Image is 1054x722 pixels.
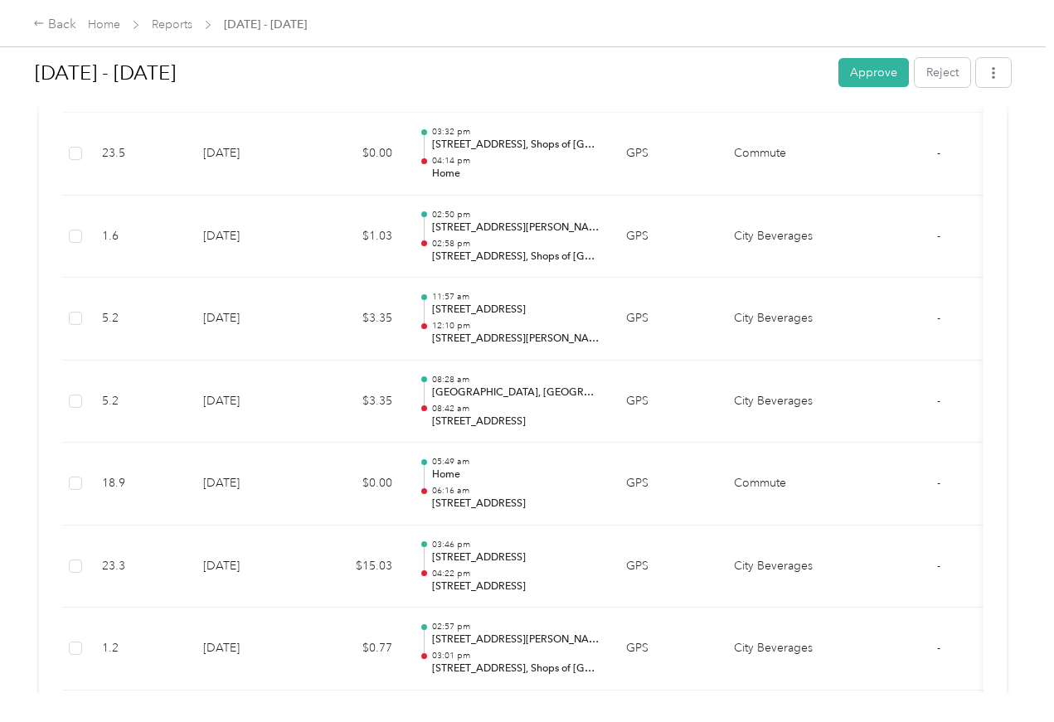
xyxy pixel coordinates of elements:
p: 08:28 am [432,374,600,385]
p: [STREET_ADDRESS] [432,497,600,511]
td: City Beverages [721,526,845,608]
div: Back [33,15,76,35]
p: 02:57 pm [432,621,600,632]
td: $15.03 [306,526,406,608]
span: - [937,311,940,325]
td: GPS [613,526,721,608]
td: GPS [613,443,721,526]
td: 23.5 [89,113,190,196]
td: [DATE] [190,113,306,196]
p: [STREET_ADDRESS], Shops of [GEOGRAPHIC_DATA], [GEOGRAPHIC_DATA], [GEOGRAPHIC_DATA] [432,138,600,153]
td: [DATE] [190,608,306,691]
td: 1.6 [89,196,190,279]
td: [DATE] [190,443,306,526]
p: 02:58 pm [432,238,600,250]
p: [STREET_ADDRESS][PERSON_NAME] [432,632,600,647]
button: Reject [915,58,970,87]
td: 5.2 [89,361,190,443]
p: [STREET_ADDRESS][PERSON_NAME] [432,332,600,346]
p: [STREET_ADDRESS] [432,414,600,429]
td: City Beverages [721,196,845,279]
td: GPS [613,113,721,196]
span: [DATE] - [DATE] [224,16,307,33]
p: 06:16 am [432,485,600,497]
td: $0.00 [306,443,406,526]
p: [GEOGRAPHIC_DATA], [GEOGRAPHIC_DATA] [432,385,600,400]
td: 18.9 [89,443,190,526]
button: Approve [838,58,909,87]
a: Reports [152,17,192,31]
p: [STREET_ADDRESS] [432,550,600,565]
a: Home [88,17,120,31]
td: GPS [613,278,721,361]
p: 08:42 am [432,403,600,414]
td: 1.2 [89,608,190,691]
td: [DATE] [190,526,306,608]
iframe: Everlance-gr Chat Button Frame [961,629,1054,722]
td: $3.35 [306,278,406,361]
h1: Aug 1 - 31, 2025 [35,53,827,93]
td: [DATE] [190,361,306,443]
td: 5.2 [89,278,190,361]
p: 02:50 pm [432,209,600,220]
td: [DATE] [190,196,306,279]
span: - [937,146,940,160]
span: - [937,476,940,490]
p: Home [432,167,600,182]
td: 23.3 [89,526,190,608]
td: City Beverages [721,361,845,443]
td: Commute [721,113,845,196]
td: GPS [613,361,721,443]
td: [DATE] [190,278,306,361]
p: 03:01 pm [432,650,600,661]
span: - [937,394,940,408]
p: 12:10 pm [432,320,600,332]
span: - [937,559,940,573]
span: - [937,641,940,655]
p: [STREET_ADDRESS] [432,579,600,594]
p: 11:57 am [432,291,600,303]
p: 03:32 pm [432,126,600,138]
p: [STREET_ADDRESS], Shops of [GEOGRAPHIC_DATA], [GEOGRAPHIC_DATA] [432,661,600,676]
p: [STREET_ADDRESS][PERSON_NAME] [432,220,600,235]
td: $0.00 [306,113,406,196]
td: $1.03 [306,196,406,279]
td: GPS [613,196,721,279]
td: $3.35 [306,361,406,443]
p: 04:14 pm [432,155,600,167]
span: - [937,229,940,243]
p: 05:49 am [432,456,600,468]
p: Home [432,468,600,482]
td: Commute [721,443,845,526]
td: $0.77 [306,608,406,691]
td: GPS [613,608,721,691]
p: [STREET_ADDRESS] [432,303,600,317]
p: 03:46 pm [432,539,600,550]
td: City Beverages [721,278,845,361]
td: City Beverages [721,608,845,691]
p: 04:22 pm [432,568,600,579]
p: [STREET_ADDRESS], Shops of [GEOGRAPHIC_DATA], [GEOGRAPHIC_DATA] [432,250,600,264]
